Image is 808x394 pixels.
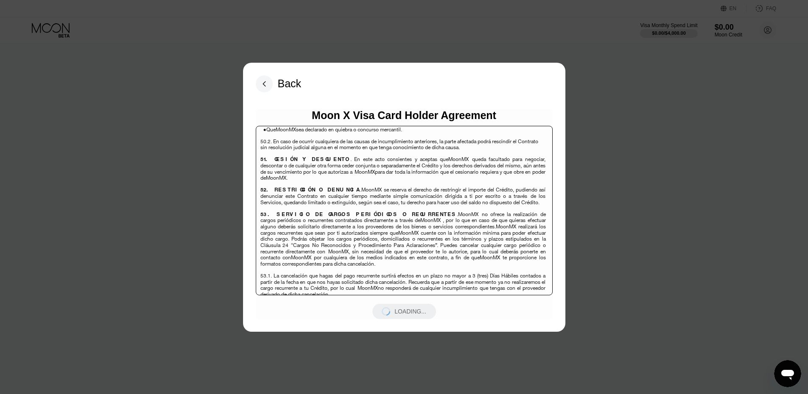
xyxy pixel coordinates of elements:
span: 50.2. En caso de ocurrir cualquiera de las causas de incumplimiento anteriores, la parte afectada... [260,138,538,151]
span: MoonMX [291,254,311,261]
span: MoonMX [448,155,469,163]
span: MoonMX [458,211,478,218]
span: realizará los cargos recurrentes que sean por ti autorizados siempre que [260,223,546,236]
span: Que [266,126,276,133]
div: Moon X Visa Card Holder Agreement [312,109,496,122]
span: 52. RESTRICCIÓN O DENUNCIA [260,186,360,193]
span: MoonMX [328,248,349,255]
span: MoonMX [420,216,441,224]
div: Back [256,75,302,92]
span: no ofrece la realización de cargos periódicos o recurrentes contratados directamente a través de [260,211,546,224]
span: . [286,174,288,181]
span: MoonMX [398,229,419,236]
span: MoonMX [266,174,286,181]
span: , quedando limitado o extinguido, según sea el caso, tu derecho para hacer uso del saldo no dispu... [281,199,540,206]
span: . En este acto consientes y aceptas que [350,155,448,163]
div: Back [278,78,302,90]
span: MoonMX [355,168,375,175]
span: sea declarado en quiebra o concurso mercantil. [296,126,402,133]
span: MoonMX [480,254,500,261]
span: te proporcione los formatos correspondientes para dicha cancelación. [260,254,546,267]
span: , sin necesidad de que el proveedor te lo autorice, para lo cual deberás ponerte en contacto con [260,248,546,261]
span: de los Servicios [260,192,545,206]
span: 53.1. La cancelación que hagas del pago recurrente surtirá efectos en un plazo no mayor a 3 (tres... [260,272,545,291]
iframe: Button to launch messaging window [774,360,801,387]
span: cuente con la información mínima para poder efectuar dicho cargo. Podrás objetar los cargos perió... [260,229,546,255]
span: . [457,211,458,218]
span: 53. SERVICIO DE CARGOS PERIÓDICOS O RECURRENTES [260,211,457,218]
span: no responderá de cualquier incumplimiento que tengas con el proveedor derivado de dicha cancelación. [260,284,545,298]
span: . [360,186,361,193]
span: ● [263,127,266,133]
span: MoonMX [358,284,378,291]
span: queda facultado para negociar, descontar o de cualquier otra forma ceder conjunta o separadamente... [260,155,545,175]
span: MoonMX [361,186,382,193]
span: 51. CESIÓN Y DESCUENTO [260,155,350,163]
span: por cualquiera de los medios indicados en este contrato, a fin de que [314,254,480,261]
span: MoonMX [496,223,516,230]
span: se reserva el derecho de restringir el importe del Crédito, pudiendo así denunciar este Contrato ... [260,186,545,200]
span: para dar toda la información que el cesionario requiera y que obre en poder de [260,168,545,182]
span: MoonMX [276,126,296,133]
span: , por lo que en caso de que quieras efectuar alguno deberás solicitarlo directamente a los provee... [260,216,546,230]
